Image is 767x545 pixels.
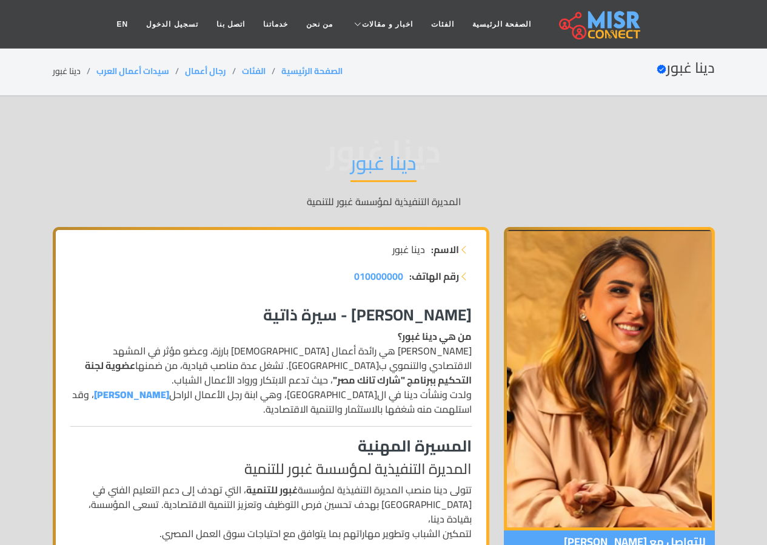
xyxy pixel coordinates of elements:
strong: عضوية لجنة التحكيم ببرنامج "شارك تانك مصر" [85,356,472,389]
a: تسجيل الدخول [137,13,207,36]
a: الفئات [242,63,266,79]
h2: دينا غبور [657,59,715,77]
h4: المديرة التنفيذية لمؤسسة غبور للتنمية [70,461,472,478]
img: دينا غبور [504,227,715,530]
a: من نحن [297,13,342,36]
a: اتصل بنا [207,13,254,36]
img: main.misr_connect [559,9,640,39]
h3: [PERSON_NAME] - سيرة ذاتية [70,305,472,324]
a: سيدات أعمال العرب [96,63,169,79]
a: 010000000 [354,269,403,283]
h1: دينا غبور [350,151,417,182]
strong: رقم الهاتف: [409,269,459,283]
strong: من هي دينا غبور؟ [398,327,472,345]
a: الصفحة الرئيسية [281,63,343,79]
strong: الاسم: [431,242,459,257]
a: EN [108,13,138,36]
p: تتولى دينا منصب المديرة التنفيذية لمؤسسة ، التي تهدف إلى دعم التعليم الفني في [GEOGRAPHIC_DATA] ب... [70,482,472,541]
span: دينا غبور [392,242,425,257]
li: دينا غبور [53,65,96,78]
a: خدماتنا [254,13,297,36]
p: المديرة التنفيذية لمؤسسة غبور للتنمية [53,194,715,209]
a: اخبار و مقالات [342,13,422,36]
span: 010000000 [354,267,403,285]
a: [PERSON_NAME] [94,385,169,404]
strong: غبور للتنمية [246,481,298,499]
a: الفئات [422,13,463,36]
svg: Verified account [657,64,666,74]
a: رجال أعمال [185,63,226,79]
span: اخبار و مقالات [362,19,413,30]
a: الصفحة الرئيسية [463,13,540,36]
h3: المسيرة المهنية [70,436,472,455]
p: [PERSON_NAME] هي رائدة أعمال [DEMOGRAPHIC_DATA] بارزة، وعضو مؤثر في المشهد الاقتصادي والتنموي ب[G... [70,329,472,416]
